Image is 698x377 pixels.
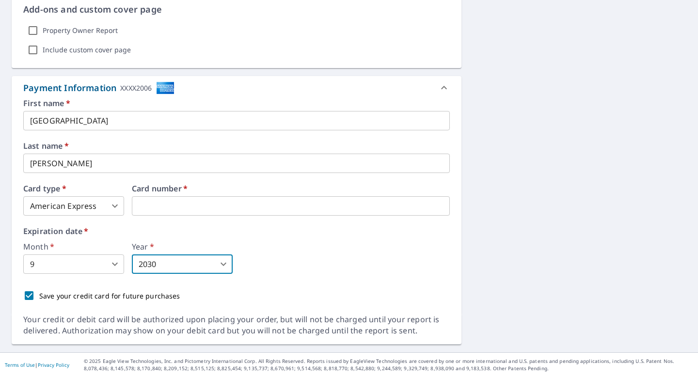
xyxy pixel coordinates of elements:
[43,46,131,54] label: Include custom cover page
[5,362,69,368] p: |
[23,99,450,107] label: First name
[23,254,124,274] div: 9
[84,358,693,372] p: © 2025 Eagle View Technologies, Inc. and Pictometry International Corp. All Rights Reserved. Repo...
[23,196,124,216] div: American Express
[43,26,118,35] label: Property Owner Report
[132,185,450,192] label: Card number
[23,81,174,94] div: Payment Information
[39,291,180,301] p: Save your credit card for future purchases
[23,185,124,192] label: Card type
[5,361,35,368] a: Terms of Use
[23,243,124,251] label: Month
[38,361,69,368] a: Privacy Policy
[12,76,461,99] div: Payment InformationXXXX2006cardImage
[23,142,450,150] label: Last name
[132,196,450,216] iframe: secure payment field
[23,314,450,336] div: Your credit or debit card will be authorized upon placing your order, but will not be charged unt...
[23,3,450,16] p: Add-ons and custom cover page
[120,81,152,94] div: XXXX2006
[23,227,450,235] label: Expiration date
[132,254,233,274] div: 2030
[132,243,233,251] label: Year
[156,81,174,94] img: cardImage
